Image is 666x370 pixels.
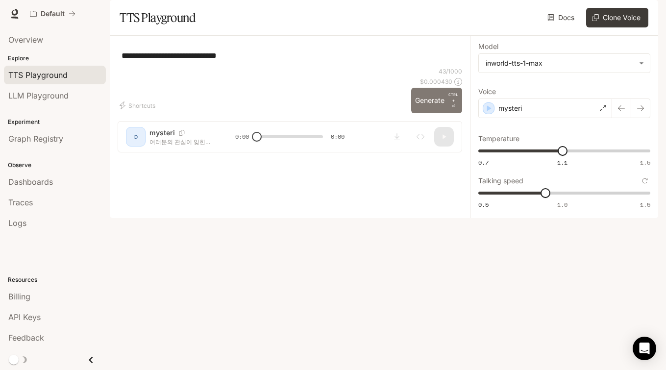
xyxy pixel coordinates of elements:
[479,54,650,73] div: inworld-tts-1-max
[411,88,462,113] button: GenerateCTRL +⏎
[118,98,159,113] button: Shortcuts
[633,337,656,360] div: Open Intercom Messenger
[478,200,489,209] span: 0.5
[640,158,650,167] span: 1.5
[120,8,196,27] h1: TTS Playground
[25,4,80,24] button: All workspaces
[557,200,567,209] span: 1.0
[640,200,650,209] span: 1.5
[448,92,458,103] p: CTRL +
[478,43,498,50] p: Model
[448,92,458,109] p: ⏎
[478,88,496,95] p: Voice
[41,10,65,18] p: Default
[439,67,462,75] p: 43 / 1000
[478,135,519,142] p: Temperature
[586,8,648,27] button: Clone Voice
[545,8,578,27] a: Docs
[478,158,489,167] span: 0.7
[557,158,567,167] span: 1.1
[498,103,522,113] p: mysteri
[478,177,523,184] p: Talking speed
[486,58,634,68] div: inworld-tts-1-max
[640,175,650,186] button: Reset to default
[420,77,452,86] p: $ 0.000430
